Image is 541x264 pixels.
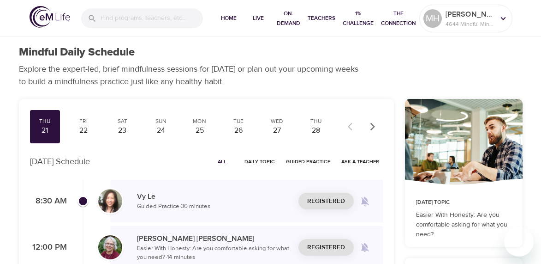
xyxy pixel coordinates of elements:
div: 27 [266,125,289,136]
span: Registered [307,196,345,207]
div: Wed [266,117,289,125]
div: MH [423,9,442,28]
button: Daily Topic [241,154,279,169]
div: 28 [304,125,327,136]
p: 4644 Mindful Minutes [446,20,494,28]
div: 26 [227,125,250,136]
span: Remind me when a class goes live every Thursday at 12:00 PM [354,236,376,258]
span: The Connection [381,9,416,28]
span: Daily Topic [244,157,275,166]
p: Easier With Honesty: Are you comfortable asking for what you need? [416,210,511,239]
button: All [208,154,237,169]
p: 12:00 PM [30,241,67,254]
img: Bernice_Moore_min.jpg [98,235,122,259]
div: 25 [188,125,211,136]
div: 23 [111,125,134,136]
span: On-Demand [277,9,300,28]
span: Registered [307,242,345,253]
button: Guided Practice [282,154,334,169]
div: Fri [72,117,95,125]
span: All [211,157,233,166]
button: Registered [298,193,354,210]
p: Easier With Honesty: Are you comfortable asking for what you need? · 14 minutes [137,244,291,262]
p: [PERSON_NAME] back East [446,9,494,20]
div: Thu [304,117,327,125]
input: Find programs, teachers, etc... [101,8,203,28]
div: Tue [227,117,250,125]
h1: Mindful Daily Schedule [19,46,135,59]
div: Sat [111,117,134,125]
span: Live [247,13,269,23]
span: Remind me when a class goes live every Thursday at 8:30 AM [354,190,376,212]
span: Ask a Teacher [341,157,379,166]
div: 21 [34,125,57,136]
span: Teachers [308,13,335,23]
div: 24 [149,125,172,136]
span: Home [218,13,240,23]
p: 8:30 AM [30,195,67,208]
p: [DATE] Topic [416,198,511,207]
div: Mon [188,117,211,125]
p: Vy Le [137,191,291,202]
img: logo [30,6,70,28]
p: Explore the expert-led, brief mindfulness sessions for [DATE] or plan out your upcoming weeks to ... [19,63,365,88]
div: 22 [72,125,95,136]
iframe: Button to launch messaging window [504,227,534,257]
button: Registered [298,239,354,256]
img: vy-profile-good-3.jpg [98,189,122,213]
span: Guided Practice [286,157,330,166]
button: Ask a Teacher [338,154,383,169]
p: [DATE] Schedule [30,155,90,168]
div: Sun [149,117,172,125]
span: 1% Challenge [343,9,374,28]
p: [PERSON_NAME] [PERSON_NAME] [137,233,291,244]
div: Thu [34,117,57,125]
p: Guided Practice · 30 minutes [137,202,291,211]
